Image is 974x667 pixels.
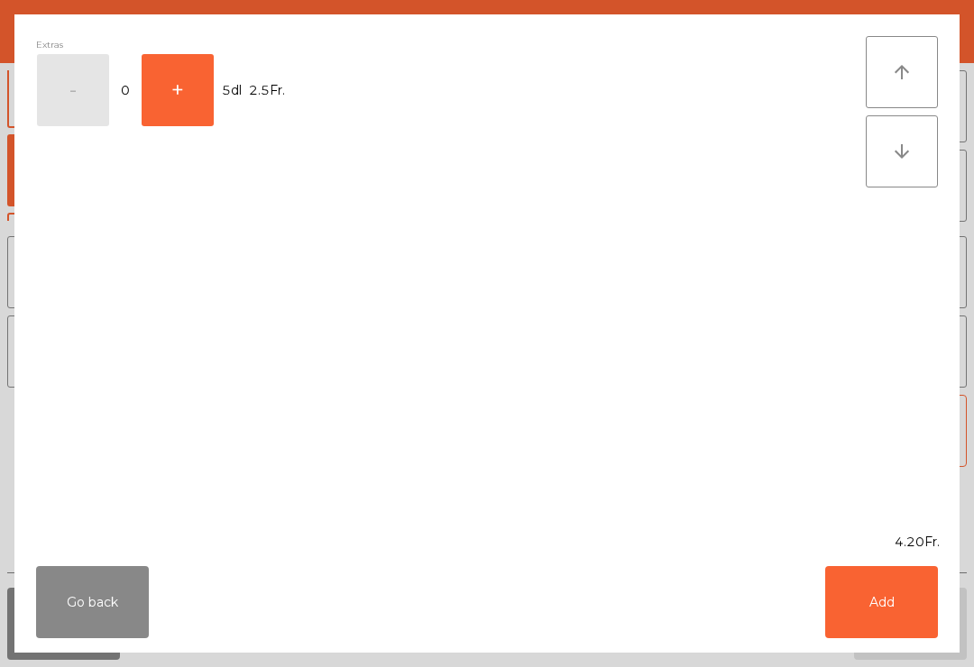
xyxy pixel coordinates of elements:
[825,566,938,638] button: Add
[111,78,140,103] span: 0
[866,36,938,108] button: arrow_upward
[891,141,913,162] i: arrow_downward
[249,78,285,103] span: 2.5Fr.
[891,61,913,83] i: arrow_upward
[36,36,866,53] div: Extras
[866,115,938,187] button: arrow_downward
[142,54,214,126] button: +
[14,533,960,552] div: 4.20Fr.
[36,566,149,638] button: Go back
[222,78,242,103] span: 5dl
